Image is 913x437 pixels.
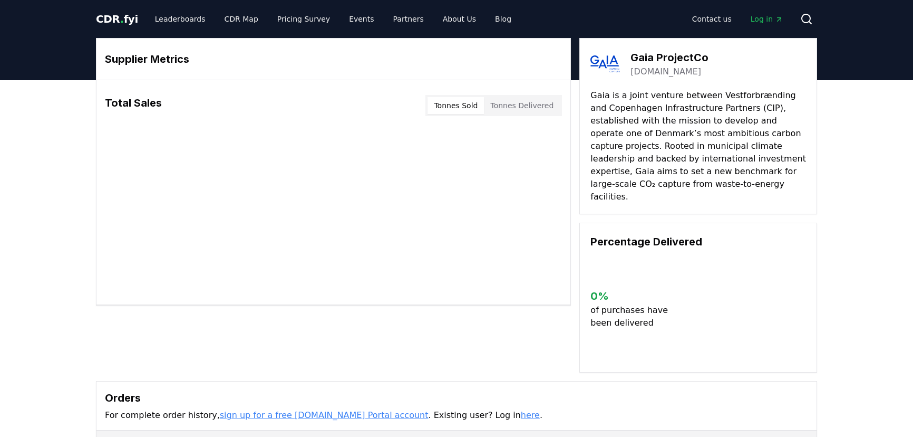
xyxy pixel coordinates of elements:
[147,9,520,28] nav: Main
[216,9,267,28] a: CDR Map
[385,9,432,28] a: Partners
[105,95,162,116] h3: Total Sales
[105,409,808,422] p: For complete order history, . Existing user? Log in .
[590,49,620,79] img: Gaia ProjectCo-logo
[220,410,429,420] a: sign up for a free [DOMAIN_NAME] Portal account
[630,65,701,78] a: [DOMAIN_NAME]
[684,9,740,28] a: Contact us
[684,9,792,28] nav: Main
[590,288,676,304] h3: 0 %
[105,390,808,406] h3: Orders
[434,9,484,28] a: About Us
[96,13,138,25] span: CDR fyi
[269,9,338,28] a: Pricing Survey
[428,97,484,114] button: Tonnes Sold
[590,304,676,329] p: of purchases have been delivered
[751,14,783,24] span: Log in
[147,9,214,28] a: Leaderboards
[521,410,540,420] a: here
[630,50,708,65] h3: Gaia ProjectCo
[105,51,562,67] h3: Supplier Metrics
[590,89,806,203] p: Gaia is a joint venture between Vestforbrænding and Copenhagen Infrastructure Partners (CIP), est...
[341,9,382,28] a: Events
[742,9,792,28] a: Log in
[487,9,520,28] a: Blog
[120,13,124,25] span: .
[96,12,138,26] a: CDR.fyi
[484,97,560,114] button: Tonnes Delivered
[590,234,806,250] h3: Percentage Delivered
